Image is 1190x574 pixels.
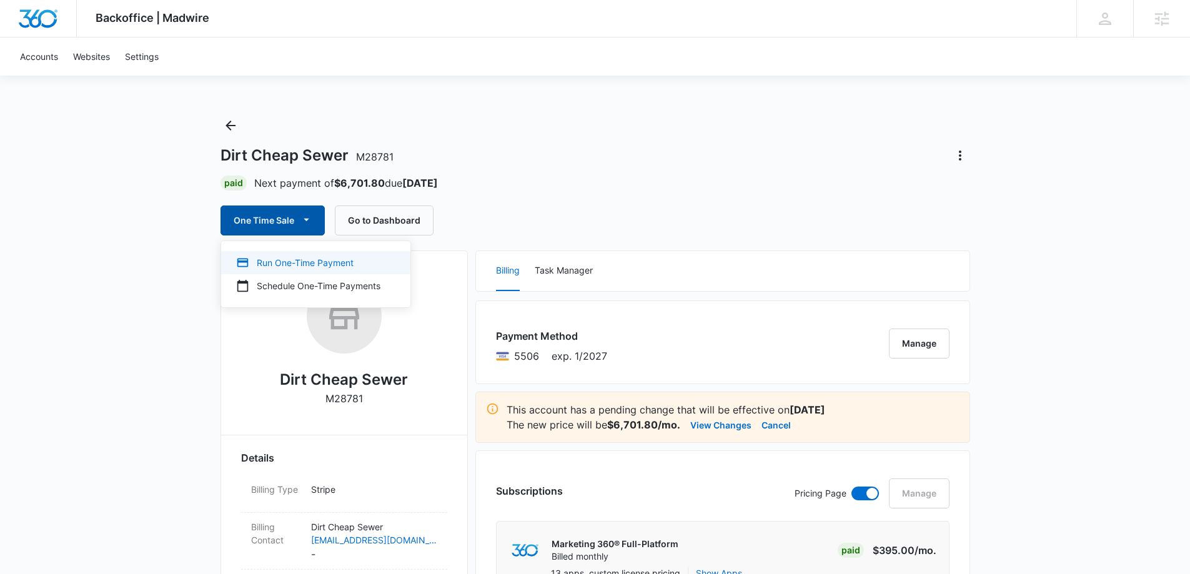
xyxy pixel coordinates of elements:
span: Visa ending with [514,349,539,364]
strong: [DATE] [790,403,825,416]
div: Paid [838,543,864,558]
p: Next payment of due [254,176,438,191]
span: Backoffice | Madwire [96,11,209,24]
p: This account has a pending change that will be effective on [507,402,959,417]
p: Dirt Cheap Sewer [311,520,437,533]
p: Pricing Page [795,487,846,500]
dt: Billing Type [251,483,301,496]
button: Cancel [761,417,791,432]
a: Accounts [12,37,66,76]
p: Marketing 360® Full-Platform [552,538,678,550]
span: M28781 [356,151,394,163]
button: Billing [496,251,520,291]
span: /mo. [915,544,936,557]
span: exp. 1/2027 [552,349,607,364]
strong: $6,701.80/mo. [607,418,680,431]
div: Run One-Time Payment [236,256,380,269]
h2: Dirt Cheap Sewer [280,369,408,391]
div: Schedule One-Time Payments [236,279,380,292]
h1: Dirt Cheap Sewer [221,146,394,165]
div: Billing TypeStripe [241,475,447,513]
dd: - [311,520,437,562]
p: M28781 [325,391,363,406]
strong: [DATE] [402,177,438,189]
p: Stripe [311,483,437,496]
button: Actions [950,146,970,166]
a: Websites [66,37,117,76]
p: $395.00 [873,543,936,558]
a: [EMAIL_ADDRESS][DOMAIN_NAME] [311,533,437,547]
img: marketing360Logo [512,544,538,557]
span: Details [241,450,274,465]
button: Run One-Time Payment [221,251,410,274]
button: Task Manager [535,251,593,291]
div: Billing ContactDirt Cheap Sewer[EMAIL_ADDRESS][DOMAIN_NAME]- [241,513,447,570]
div: Paid [221,176,247,191]
strong: $6,701.80 [334,177,385,189]
h3: Subscriptions [496,483,563,498]
button: Manage [889,329,950,359]
button: Go to Dashboard [335,205,434,235]
button: Schedule One-Time Payments [221,274,410,297]
button: View Changes [690,417,751,432]
p: Billed monthly [552,550,678,563]
p: The new price will be [507,417,680,432]
a: Settings [117,37,166,76]
button: Back [221,116,240,136]
h3: Payment Method [496,329,607,344]
dt: Billing Contact [251,520,301,547]
button: One Time Sale [221,205,325,235]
